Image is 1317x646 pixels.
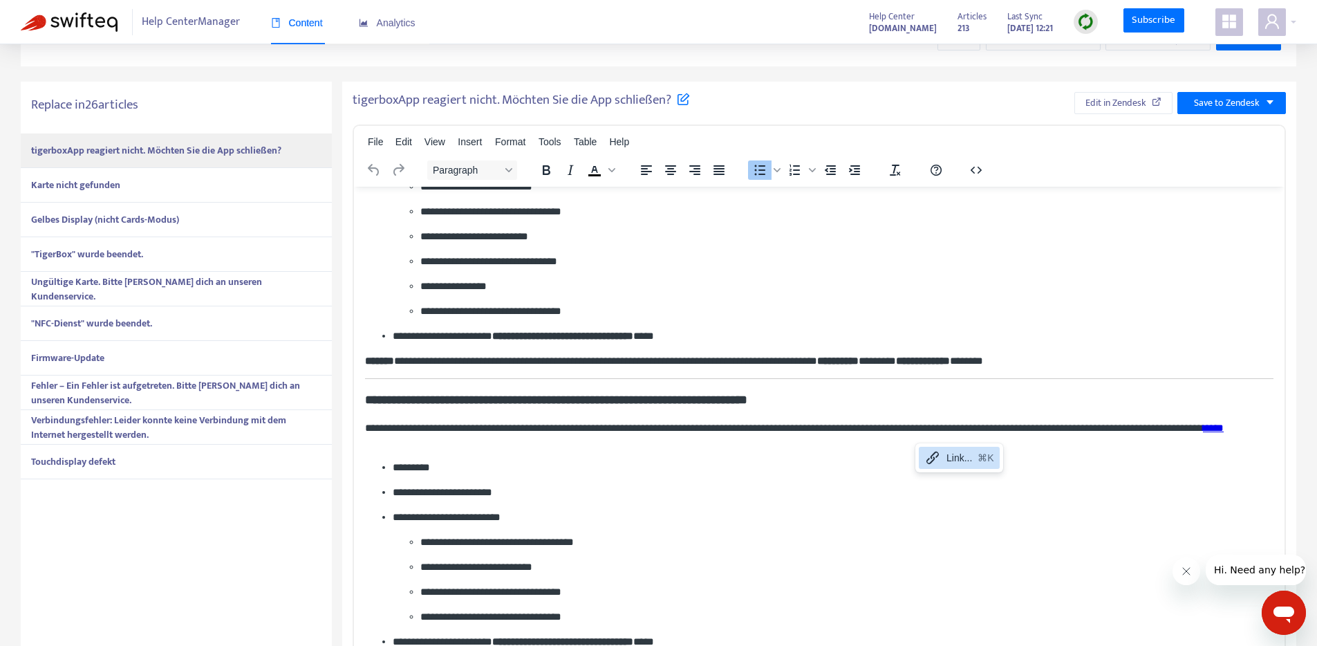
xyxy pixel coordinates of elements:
[424,136,445,147] span: View
[433,165,501,176] span: Paragraph
[635,160,658,180] button: Align left
[31,142,281,158] strong: tigerboxApp reagiert nicht. Möchten Sie die App schließen?
[427,160,517,180] button: Block Paragraph
[843,160,866,180] button: Increase indent
[1077,13,1094,30] img: sync.dc5367851b00ba804db3.png
[271,18,281,28] span: book
[683,160,707,180] button: Align right
[31,246,143,262] strong: "TigerBox" wurde beendet.
[1262,591,1306,635] iframe: Schaltfläche zum Öffnen des Messaging-Fensters
[271,17,323,28] span: Content
[31,378,300,408] strong: Fehler – Ein Fehler ist aufgetreten. Bitte [PERSON_NAME] dich an unseren Kundenservice.
[924,160,948,180] button: Help
[395,136,412,147] span: Edit
[919,447,1000,469] div: Link...
[1007,9,1043,24] span: Last Sync
[31,177,120,193] strong: Karte nicht gefunden
[31,315,152,331] strong: "NFC-Dienst" wurde beendet.
[609,136,629,147] span: Help
[783,160,818,180] div: Numbered list
[1123,8,1184,33] a: Subscribe
[869,20,937,36] a: [DOMAIN_NAME]
[1173,557,1200,585] iframe: Nachricht schließen
[359,18,368,28] span: area-chart
[142,9,240,35] span: Help Center Manager
[359,17,415,28] span: Analytics
[707,160,731,180] button: Justify
[1085,95,1146,111] span: Edit in Zendesk
[21,12,118,32] img: Swifteq
[539,136,561,147] span: Tools
[946,450,972,466] div: Link...
[884,160,907,180] button: Clear formatting
[1177,92,1286,114] button: Save to Zendeskcaret-down
[458,136,482,147] span: Insert
[1206,555,1306,585] iframe: Nachricht vom Unternehmen
[958,21,970,36] strong: 213
[1265,98,1275,107] span: caret-down
[869,21,937,36] strong: [DOMAIN_NAME]
[1007,21,1053,36] strong: [DATE] 12:21
[368,136,384,147] span: File
[31,412,286,443] strong: Verbindungsfehler: Leider konnte keine Verbindung mit dem Internet hergestellt werden.
[534,160,558,180] button: Bold
[353,92,690,109] h5: tigerboxApp reagiert nicht. Möchten Sie die App schließen?
[1264,13,1280,30] span: user
[362,160,386,180] button: Undo
[583,160,617,180] div: Text color Black
[31,454,115,470] strong: Touchdisplay defekt
[819,160,842,180] button: Decrease indent
[978,450,993,466] div: ⌘K
[1194,95,1260,111] span: Save to Zendesk
[31,212,179,228] strong: Gelbes Display (nicht Cards-Modus)
[958,9,987,24] span: Articles
[495,136,525,147] span: Format
[31,274,262,304] strong: Ungültige Karte. Bitte [PERSON_NAME] dich an unseren Kundenservice.
[559,160,582,180] button: Italic
[748,160,783,180] div: Bullet list
[1221,13,1237,30] span: appstore
[1074,92,1173,114] button: Edit in Zendesk
[574,136,597,147] span: Table
[386,160,410,180] button: Redo
[659,160,682,180] button: Align center
[31,98,321,113] h5: Replace in 26 articles
[31,350,104,366] strong: Firmware-Update
[869,9,915,24] span: Help Center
